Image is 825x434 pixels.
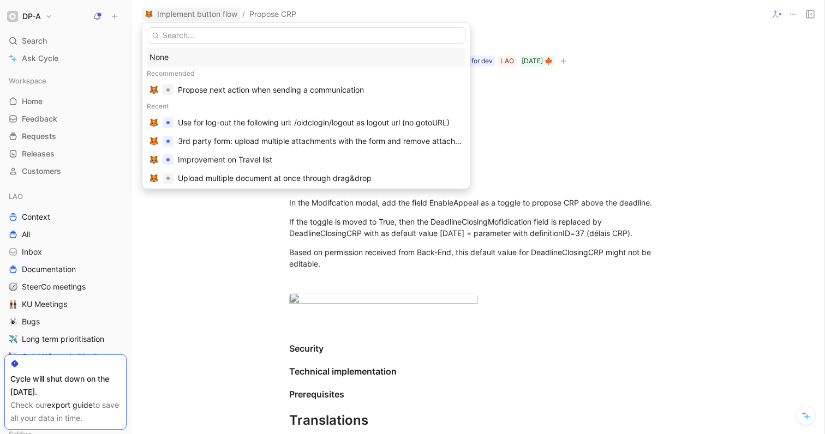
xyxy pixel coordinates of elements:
img: 🦊 [150,137,158,146]
input: Search... [147,27,465,44]
img: 🦊 [150,118,158,127]
div: Improvement on Travel list [178,153,272,166]
img: 🦊 [150,86,158,94]
div: None [150,51,463,64]
div: Recent [147,99,465,113]
div: 3rd party form: upload multiple attachments with the form and remove attachments [178,135,463,148]
div: Use for log-out the following url: /oidclogin/logout as logout url (no gotoURL) [178,116,450,129]
img: 🦊 [150,174,158,183]
img: 🦊 [150,155,158,164]
div: Upload multiple document at once through drag&drop [178,172,372,185]
div: Propose next action when sending a communication [178,83,364,97]
div: Recommended [147,67,465,81]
